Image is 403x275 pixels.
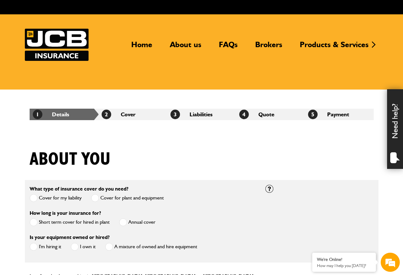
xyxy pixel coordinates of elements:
div: Need help? [387,89,403,169]
li: Quote [236,109,305,120]
span: 5 [308,110,318,119]
li: Details [30,109,98,120]
a: Products & Services [295,40,373,54]
label: Short term cover for hired in plant [30,218,110,226]
label: How long is your insurance for? [30,211,101,216]
label: Annual cover [119,218,155,226]
li: Liabilities [167,109,236,120]
span: 1 [33,110,42,119]
li: Payment [305,109,374,120]
span: 2 [102,110,111,119]
a: About us [165,40,206,54]
label: Cover for plant and equipment [91,194,164,202]
a: FAQs [214,40,242,54]
img: JCB Insurance Services logo [25,29,89,61]
li: Cover [98,109,167,120]
div: We're Online! [317,257,371,262]
p: How may I help you today? [317,263,371,268]
label: I'm hiring it [30,243,61,251]
label: Is your equipment owned or hired? [30,235,110,240]
a: Home [126,40,157,54]
label: What type of insurance cover do you need? [30,186,128,192]
span: 4 [239,110,249,119]
label: I own it [71,243,96,251]
h1: About you [30,149,111,170]
a: Brokers [250,40,287,54]
span: 3 [170,110,180,119]
label: Cover for my liability [30,194,82,202]
label: A mixture of owned and hire equipment [105,243,197,251]
a: JCB Insurance Services [25,29,89,61]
